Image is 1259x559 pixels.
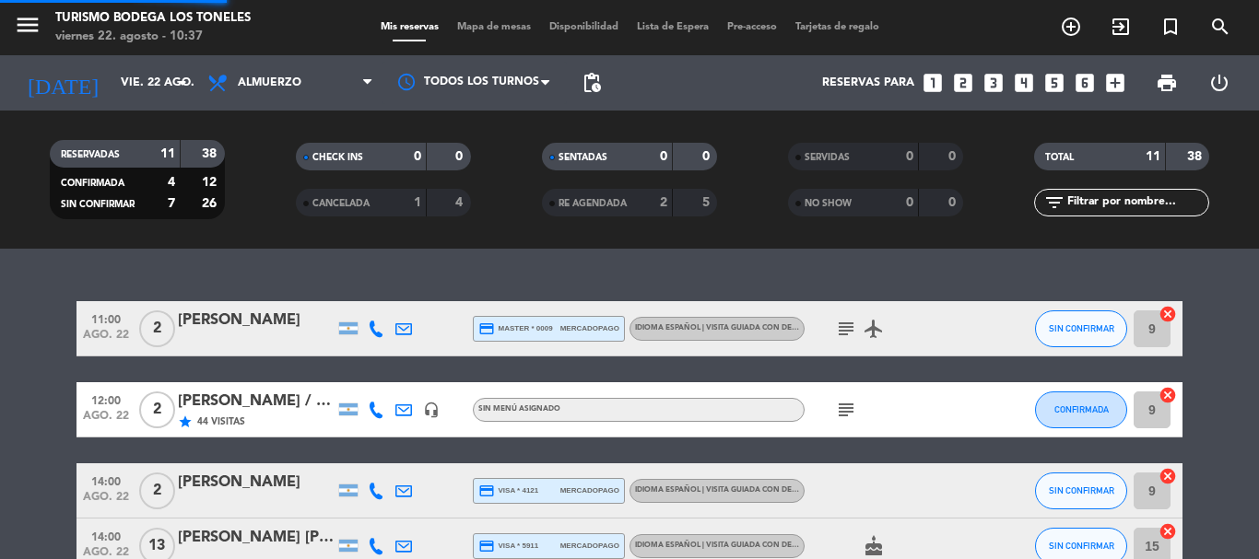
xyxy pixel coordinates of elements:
span: master * 0009 [478,320,553,337]
div: [PERSON_NAME] [178,471,335,495]
button: SIN CONFIRMAR [1035,472,1127,509]
i: exit_to_app [1110,16,1132,38]
span: 14:00 [83,470,129,491]
span: Mapa de mesas [448,22,540,32]
span: 2 [139,472,175,509]
strong: 5 [702,196,713,209]
i: looks_3 [982,71,1006,95]
strong: 2 [660,196,667,209]
i: credit_card [478,320,495,337]
span: mercadopago [560,322,619,334]
input: Filtrar por nombre... [1065,192,1208,213]
strong: 4 [168,176,175,189]
span: SIN CONFIRMAR [1049,485,1114,495]
span: visa * 5911 [478,538,538,554]
span: mercadopago [560,540,619,552]
button: CONFIRMADA [1035,391,1127,428]
span: Tarjetas de regalo [786,22,888,32]
strong: 7 [168,197,175,210]
span: 14:00 [83,525,129,546]
span: CHECK INS [312,153,363,162]
i: search [1209,16,1231,38]
span: mercadopago [560,484,619,496]
span: print [1156,72,1178,94]
i: credit_card [478,538,495,554]
i: credit_card [478,483,495,499]
span: Pre-acceso [718,22,786,32]
span: visa * 4121 [478,483,538,499]
i: star [178,414,193,429]
i: cancel [1159,522,1177,541]
strong: 1 [414,196,421,209]
span: Sin menú asignado [478,405,560,413]
strong: 0 [702,150,713,163]
i: looks_5 [1042,71,1066,95]
strong: 0 [948,196,959,209]
strong: 26 [202,197,220,210]
i: looks_6 [1073,71,1097,95]
strong: 4 [455,196,466,209]
div: [PERSON_NAME] [PERSON_NAME] [178,526,335,550]
span: ago. 22 [83,491,129,512]
i: turned_in_not [1159,16,1182,38]
span: Almuerzo [238,76,301,89]
div: viernes 22. agosto - 10:37 [55,28,251,46]
strong: 0 [455,150,466,163]
span: Disponibilidad [540,22,628,32]
span: SIN CONFIRMAR [1049,323,1114,333]
span: CONFIRMADA [1054,404,1109,414]
span: ago. 22 [83,329,129,350]
button: SIN CONFIRMAR [1035,310,1127,347]
i: subject [835,318,857,340]
strong: 0 [906,150,913,163]
span: NO SHOW [805,199,852,208]
span: SERVIDAS [805,153,850,162]
span: SENTADAS [559,153,607,162]
span: CONFIRMADA [61,179,124,188]
i: arrow_drop_down [171,72,194,94]
span: 12:00 [83,389,129,410]
strong: 0 [414,150,421,163]
span: ago. 22 [83,410,129,431]
div: [PERSON_NAME] [178,309,335,332]
i: cancel [1159,386,1177,404]
strong: 11 [1146,150,1160,163]
strong: 12 [202,176,220,189]
span: Idioma Español | Visita guiada con degustación itinerante - Mosquita Muerta [635,542,963,549]
span: 11:00 [83,308,129,329]
span: pending_actions [581,72,603,94]
span: 2 [139,391,175,428]
div: Turismo Bodega Los Toneles [55,9,251,28]
div: [PERSON_NAME] / Winecamp [178,390,335,413]
i: cancel [1159,305,1177,323]
button: menu [14,11,41,45]
strong: 11 [160,147,175,160]
span: SIN CONFIRMAR [61,200,135,209]
span: RESERVADAS [61,150,120,159]
strong: 0 [906,196,913,209]
span: Reservas para [822,76,914,89]
strong: 0 [660,150,667,163]
span: SIN CONFIRMAR [1049,541,1114,551]
i: looks_two [951,71,975,95]
i: subject [835,399,857,421]
div: LOG OUT [1193,55,1245,111]
span: Lista de Espera [628,22,718,32]
i: headset_mic [423,402,440,418]
i: cancel [1159,467,1177,485]
span: Idioma Español | Visita guiada con degustacion itinerante - Degustación Fuego Blanco [635,324,1005,332]
strong: 38 [1187,150,1206,163]
i: menu [14,11,41,39]
i: cake [863,535,885,557]
i: airplanemode_active [863,318,885,340]
span: RE AGENDADA [559,199,627,208]
span: CANCELADA [312,199,370,208]
span: Mis reservas [371,22,448,32]
i: [DATE] [14,63,112,103]
span: Idioma Español | Visita guiada con degustación itinerante - Mosquita Muerta [635,486,963,494]
i: add_circle_outline [1060,16,1082,38]
i: looks_one [921,71,945,95]
span: 2 [139,310,175,347]
i: looks_4 [1012,71,1036,95]
i: add_box [1103,71,1127,95]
